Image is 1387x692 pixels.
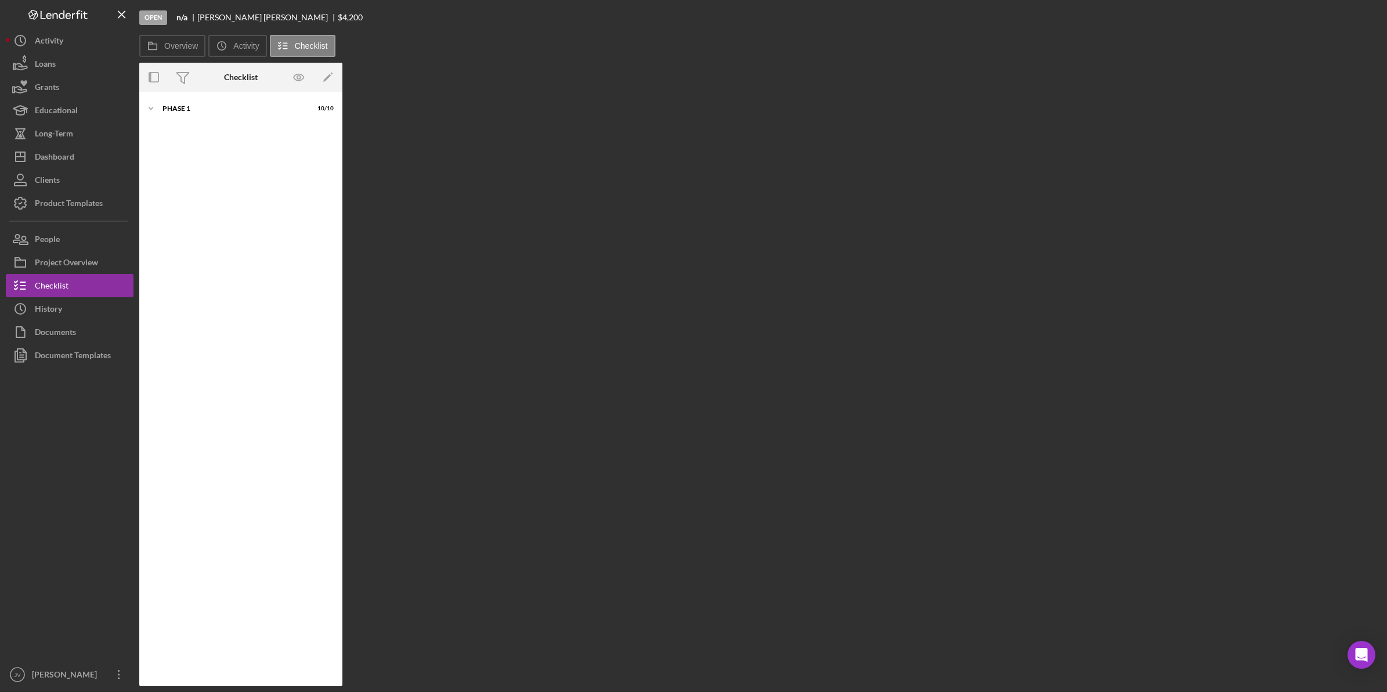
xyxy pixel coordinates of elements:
div: [PERSON_NAME] [29,663,104,689]
b: n/a [176,13,187,22]
button: Activity [6,29,133,52]
div: 10 / 10 [313,105,334,112]
button: Overview [139,35,205,57]
div: Open [139,10,167,25]
button: Checklist [6,274,133,297]
button: History [6,297,133,320]
button: Product Templates [6,192,133,215]
div: Checklist [224,73,258,82]
button: Project Overview [6,251,133,274]
div: Document Templates [35,344,111,370]
div: Educational [35,99,78,125]
button: Long-Term [6,122,133,145]
button: Loans [6,52,133,75]
div: Phase 1 [162,105,305,112]
label: Checklist [295,41,328,51]
div: Loans [35,52,56,78]
button: Checklist [270,35,335,57]
div: History [35,297,62,323]
div: [PERSON_NAME] [PERSON_NAME] [197,13,338,22]
button: Clients [6,168,133,192]
div: Project Overview [35,251,98,277]
label: Overview [164,41,198,51]
div: Dashboard [35,145,74,171]
div: Long-Term [35,122,73,148]
text: JV [14,672,21,678]
button: Grants [6,75,133,99]
button: Activity [208,35,266,57]
div: Open Intercom Messenger [1348,641,1375,669]
button: People [6,228,133,251]
button: Dashboard [6,145,133,168]
div: People [35,228,60,254]
button: Educational [6,99,133,122]
span: $4,200 [338,12,363,22]
div: Checklist [35,274,68,300]
div: Documents [35,320,76,347]
button: JV[PERSON_NAME] [6,663,133,686]
label: Activity [233,41,259,51]
div: Product Templates [35,192,103,218]
div: Grants [35,75,59,102]
div: Activity [35,29,63,55]
button: Document Templates [6,344,133,367]
div: Clients [35,168,60,194]
button: Documents [6,320,133,344]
